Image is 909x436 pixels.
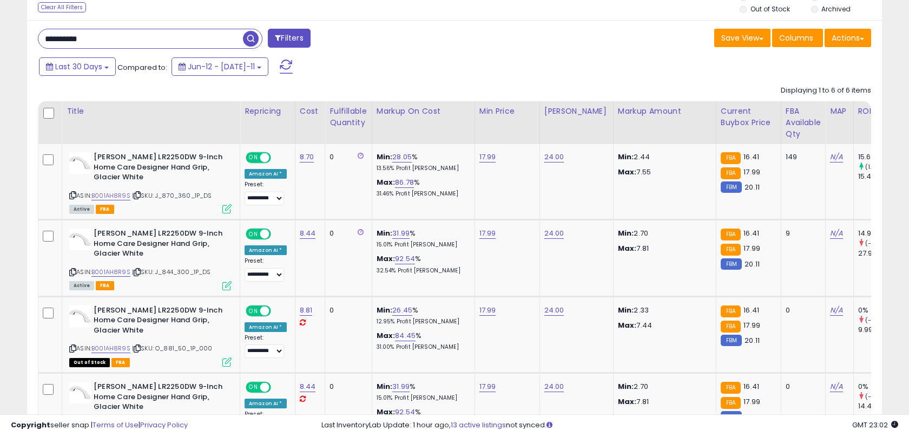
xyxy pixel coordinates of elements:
[96,281,114,290] span: FBA
[743,152,759,162] span: 16.41
[300,381,316,392] a: 8.44
[132,344,213,353] span: | SKU: O_881_50_1P_000
[392,152,412,162] a: 28.05
[392,381,410,392] a: 31.99
[544,228,564,239] a: 24.00
[852,420,898,430] span: 2025-08-11 23:02 GMT
[300,152,314,162] a: 8.70
[479,228,496,239] a: 17.99
[11,420,50,430] strong: Copyright
[830,106,848,117] div: MAP
[858,382,902,392] div: 0%
[451,420,506,430] a: 13 active listings
[11,420,188,431] div: seller snap | |
[247,230,260,239] span: ON
[377,178,466,198] div: %
[245,245,287,255] div: Amazon AI *
[55,61,102,72] span: Last 30 Days
[377,152,393,162] b: Min:
[618,106,712,117] div: Markup Amount
[96,205,114,214] span: FBA
[618,229,708,238] p: 2.70
[94,152,225,185] b: [PERSON_NAME] LR2250DW 9-Inch Home Care Designer Hand Grip, Glacier White
[618,167,708,177] p: 7.55
[743,243,760,253] span: 17.99
[743,228,759,238] span: 16.41
[714,29,770,47] button: Save View
[91,268,130,277] a: B001AH8R9S
[786,106,821,140] div: FBA Available Qty
[377,382,466,402] div: %
[132,268,211,276] span: | SKU: J_844_300_1P_DS
[745,259,760,269] span: 20.11
[618,152,634,162] strong: Min:
[395,330,416,341] a: 84.45
[188,61,255,72] span: Jun-12 - [DATE]-11
[377,253,396,264] b: Max:
[821,4,851,14] label: Archived
[618,320,637,330] strong: Max:
[772,29,823,47] button: Columns
[865,316,890,324] small: (-100%)
[377,241,466,249] p: 15.01% Profit [PERSON_NAME]
[377,330,396,341] b: Max:
[300,106,321,117] div: Cost
[750,4,790,14] label: Out of Stock
[377,318,466,326] p: 12.95% Profit [PERSON_NAME]
[93,420,139,430] a: Terms of Use
[94,305,225,339] b: [PERSON_NAME] LR2250DW 9-Inch Home Care Designer Hand Grip, Glacier White
[377,190,466,198] p: 31.46% Profit [PERSON_NAME]
[269,230,287,239] span: OFF
[377,343,466,351] p: 31.00% Profit [PERSON_NAME]
[330,382,363,392] div: 0
[858,152,902,162] div: 15.62%
[69,205,94,214] span: All listings currently available for purchase on Amazon
[330,106,367,128] div: Fulfillable Quantity
[743,305,759,315] span: 16.41
[321,420,898,431] div: Last InventoryLab Update: 1 hour ago, not synced.
[245,106,291,117] div: Repricing
[269,383,287,392] span: OFF
[743,381,759,392] span: 16.41
[67,106,235,117] div: Title
[786,305,817,315] div: 0
[377,254,466,274] div: %
[372,101,475,144] th: The percentage added to the cost of goods (COGS) that forms the calculator for Min & Max prices.
[544,152,564,162] a: 24.00
[39,57,116,76] button: Last 30 Days
[392,228,410,239] a: 31.99
[618,321,708,330] p: 7.44
[300,228,316,239] a: 8.44
[377,394,466,402] p: 15.01% Profit [PERSON_NAME]
[69,305,232,366] div: ASIN:
[858,106,898,117] div: ROI
[779,32,813,43] span: Columns
[377,305,466,326] div: %
[858,249,902,258] div: 27.91%
[247,306,260,315] span: ON
[377,229,466,249] div: %
[91,344,130,353] a: B001AH8R9S
[245,334,287,359] div: Preset:
[544,305,564,316] a: 24.00
[245,257,287,282] div: Preset:
[618,244,708,253] p: 7.81
[91,191,130,200] a: B001AH8R9S
[69,382,91,404] img: 21VqnrQfGPL._SL40_.jpg
[377,381,393,392] b: Min:
[781,86,871,96] div: Displaying 1 to 6 of 6 items
[140,420,188,430] a: Privacy Policy
[721,382,741,394] small: FBA
[745,182,760,192] span: 20.11
[830,228,843,239] a: N/A
[269,153,287,162] span: OFF
[858,325,902,335] div: 9.99%
[544,381,564,392] a: 24.00
[69,358,110,367] span: All listings that are currently out of stock and unavailable for purchase on Amazon
[544,106,609,117] div: [PERSON_NAME]
[865,162,887,171] small: (1.03%)
[111,358,130,367] span: FBA
[330,305,363,315] div: 0
[830,381,843,392] a: N/A
[94,382,225,415] b: [PERSON_NAME] LR2250DW 9-Inch Home Care Designer Hand Grip, Glacier White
